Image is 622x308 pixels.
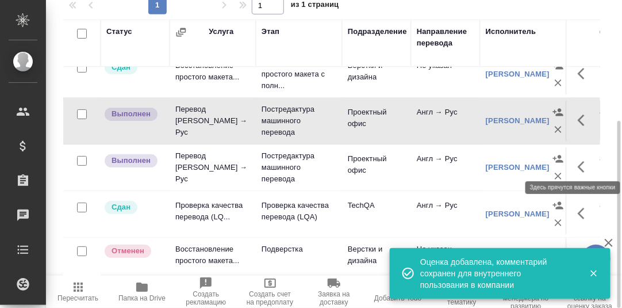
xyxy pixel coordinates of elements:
[571,244,598,271] button: Здесь прячутся важные кнопки
[550,104,567,121] button: Назначить
[170,145,256,191] td: Перевод [PERSON_NAME] → Рус
[411,101,480,141] td: Англ → Рус
[174,276,238,308] button: Создать рекламацию
[342,194,411,234] td: TechQA
[366,276,430,308] button: Добавить Todo
[411,194,480,234] td: Англ → Рус
[262,150,336,185] p: Постредактура машинного перевода
[103,60,164,75] div: Менеджер проверил работу исполнителя, передает ее на следующий этап
[342,238,411,278] td: Верстки и дизайна
[209,26,233,37] div: Услуга
[420,256,572,291] div: Оценка добавлена, комментарий сохранен для внутреннего пользования в компании
[549,244,566,261] button: Назначить
[374,294,421,302] span: Добавить Todo
[486,116,550,125] a: [PERSON_NAME]
[170,238,256,278] td: Восстановление простого макета...
[262,57,336,92] p: Восстановление простого макета с полн...
[342,101,411,141] td: Проектный офис
[112,62,130,73] p: Сдан
[302,276,366,308] button: Заявка на доставку
[170,194,256,234] td: Проверка качества перевода (LQ...
[106,26,132,37] div: Статус
[550,168,567,185] button: Удалить
[582,245,611,273] button: 🙏
[245,290,295,306] span: Создать счет на предоплату
[486,210,550,218] a: [PERSON_NAME]
[112,201,130,213] p: Сдан
[550,197,567,214] button: Назначить
[262,200,336,223] p: Проверка качества перевода (LQA)
[262,26,279,37] div: Этап
[181,290,231,306] span: Создать рекламацию
[118,294,166,302] span: Папка на Drive
[103,244,164,259] div: Этап отменен, работу выполнять не нужно
[112,155,151,166] p: Выполнен
[411,238,480,278] td: Не указан
[170,98,256,144] td: Перевод [PERSON_NAME] → Рус
[417,26,474,49] div: Направление перевода
[411,54,480,94] td: Не указан
[486,163,550,172] a: [PERSON_NAME]
[582,268,605,279] button: Закрыть
[238,276,302,308] button: Создать счет на предоплату
[486,70,550,78] a: [PERSON_NAME]
[342,54,411,94] td: Верстки и дизайна
[486,26,536,37] div: Исполнитель
[550,121,567,138] button: Удалить
[103,200,164,215] div: Менеджер проверил работу исполнителя, передает ее на следующий этап
[46,276,110,308] button: Пересчитать
[348,26,407,37] div: Подразделение
[571,60,598,88] button: Здесь прячутся важные кнопки
[112,245,144,257] p: Отменен
[175,26,187,38] button: Сгруппировать
[550,74,567,92] button: Удалить
[571,200,598,227] button: Здесь прячутся важные кнопки
[342,147,411,188] td: Проектный офис
[550,150,567,168] button: Назначить
[309,290,359,306] span: Заявка на доставку
[103,153,164,169] div: Исполнитель завершил работу
[103,107,164,122] div: Исполнитель завершил работу
[571,107,598,134] button: Здесь прячутся важные кнопки
[57,294,98,302] span: Пересчитать
[411,147,480,188] td: Англ → Рус
[262,104,336,138] p: Постредактура машинного перевода
[170,54,256,94] td: Восстановление простого макета...
[112,108,151,120] p: Выполнен
[110,276,174,308] button: Папка на Drive
[262,244,336,255] p: Подверстка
